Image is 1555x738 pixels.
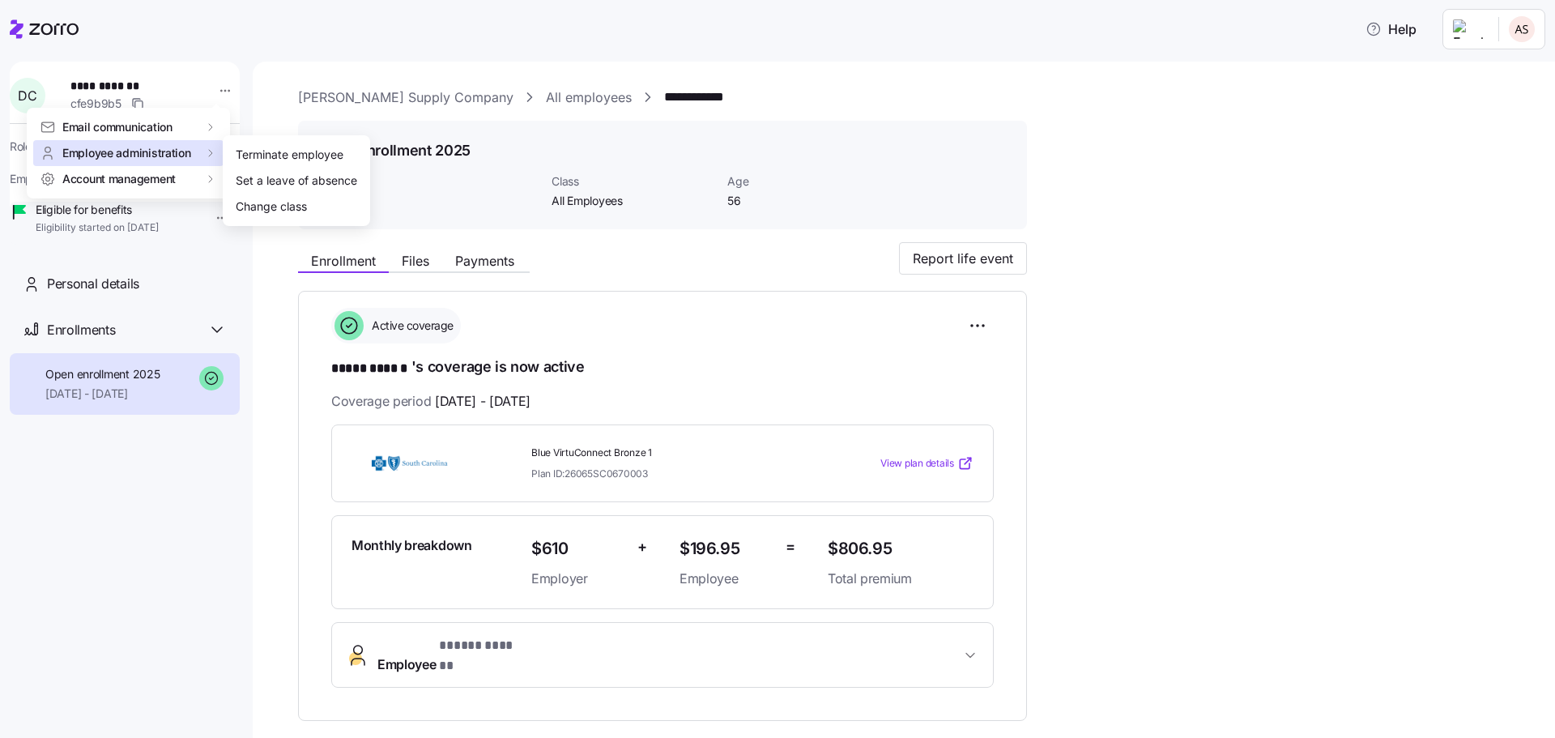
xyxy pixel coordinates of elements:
[236,172,357,190] div: Set a leave of absence
[236,198,307,215] div: Change class
[62,171,176,187] span: Account management
[236,146,343,164] div: Terminate employee
[62,145,191,161] span: Employee administration
[62,119,173,135] span: Email communication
